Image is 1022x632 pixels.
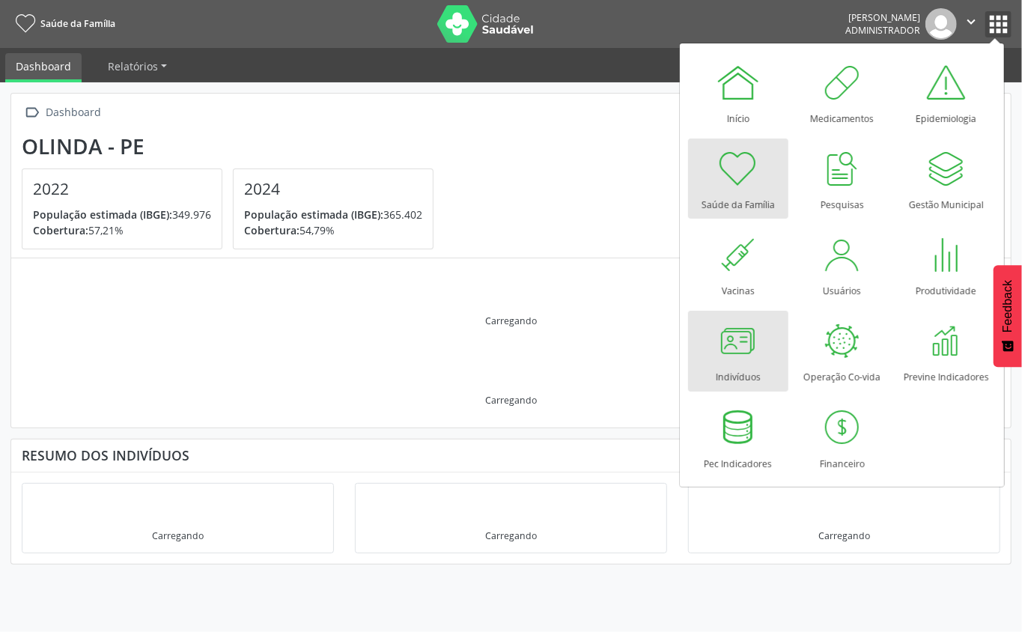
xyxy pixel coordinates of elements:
[896,52,997,133] a: Epidemiologia
[244,207,383,222] span: População estimada (IBGE):
[896,311,997,391] a: Previne Indicadores
[33,180,211,198] h4: 2022
[33,207,211,222] p: 349.976
[896,225,997,305] a: Produtividade
[485,529,537,542] div: Carregando
[22,134,444,159] div: Olinda - PE
[925,8,957,40] img: img
[688,139,788,219] a: Saúde da Família
[244,207,422,222] p: 365.402
[10,11,115,36] a: Saúde da Família
[957,8,985,40] button: 
[485,394,537,407] div: Carregando
[792,311,892,391] a: Operação Co-vida
[244,180,422,198] h4: 2024
[688,398,788,478] a: Pec Indicadores
[994,265,1022,367] button: Feedback - Mostrar pesquisa
[108,59,158,73] span: Relatórios
[963,13,979,30] i: 
[40,17,115,30] span: Saúde da Família
[22,447,1000,464] div: Resumo dos indivíduos
[985,11,1012,37] button: apps
[845,24,920,37] span: Administrador
[792,225,892,305] a: Usuários
[688,52,788,133] a: Início
[33,223,88,237] span: Cobertura:
[22,102,104,124] a:  Dashboard
[688,225,788,305] a: Vacinas
[1001,280,1015,332] span: Feedback
[33,222,211,238] p: 57,21%
[792,52,892,133] a: Medicamentos
[97,53,177,79] a: Relatórios
[22,102,43,124] i: 
[818,529,870,542] div: Carregando
[33,207,172,222] span: População estimada (IBGE):
[43,102,104,124] div: Dashboard
[845,11,920,24] div: [PERSON_NAME]
[792,398,892,478] a: Financeiro
[5,53,82,82] a: Dashboard
[896,139,997,219] a: Gestão Municipal
[792,139,892,219] a: Pesquisas
[485,315,537,327] div: Carregando
[152,529,204,542] div: Carregando
[244,222,422,238] p: 54,79%
[688,311,788,391] a: Indivíduos
[244,223,299,237] span: Cobertura:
